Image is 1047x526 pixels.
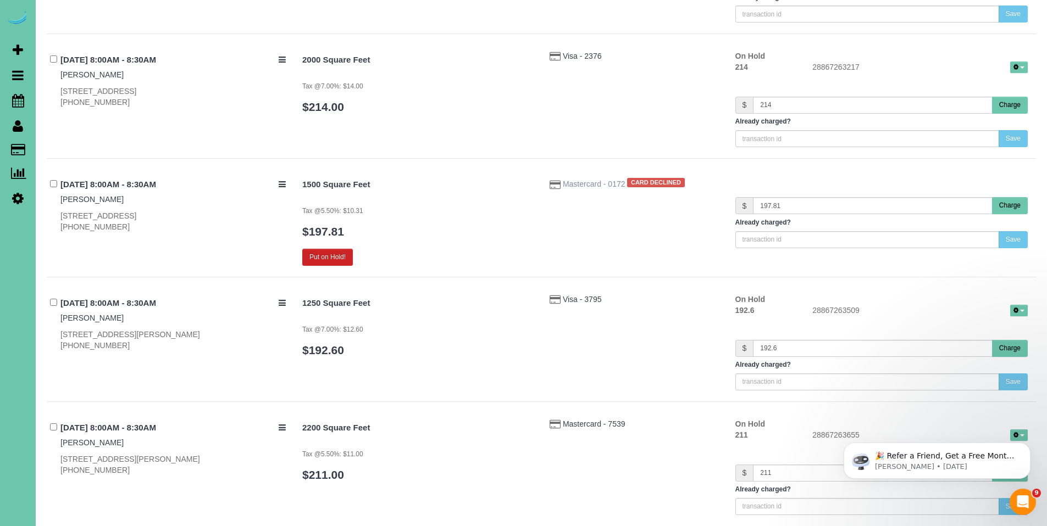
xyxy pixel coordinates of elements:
button: Charge [992,340,1028,357]
h4: [DATE] 8:00AM - 8:30AM [60,55,286,65]
h5: Already charged? [735,486,1028,493]
span: $ [735,97,754,114]
div: [STREET_ADDRESS] [PHONE_NUMBER] [60,86,286,108]
a: Mastercard - 7539 [563,419,625,428]
span: $ [735,340,754,357]
h4: 2000 Square Feet [302,55,533,65]
span: $ [735,465,754,482]
a: Visa - 2376 [563,52,602,60]
a: [PERSON_NAME] [60,195,124,204]
div: 28867263217 [804,61,1036,75]
a: $197.81 [302,225,344,238]
strong: 214 [735,63,748,71]
input: transaction id [735,130,999,147]
div: CARD DECLINED [627,178,684,187]
h4: [DATE] 8:00AM - 8:30AM [60,299,286,308]
iframe: Intercom notifications message [827,419,1047,496]
div: 28867263509 [804,305,1036,318]
span: 9 [1032,489,1041,497]
h4: [DATE] 8:00AM - 8:30AM [60,423,286,433]
small: Tax @5.50%: $11.00 [302,450,363,458]
h4: [DATE] 8:00AM - 8:30AM [60,180,286,189]
button: Put on Hold! [302,249,353,266]
button: Charge [992,197,1028,214]
a: $192.60 [302,344,344,356]
h4: 1250 Square Feet [302,299,533,308]
h4: 2200 Square Feet [302,423,533,433]
a: [PERSON_NAME] [60,314,124,322]
input: transaction id [735,231,999,248]
img: Automaid Logo [7,11,29,26]
p: Message from Ellie, sent 3d ago [48,42,190,52]
div: [STREET_ADDRESS][PERSON_NAME] [PHONE_NUMBER] [60,454,286,475]
div: [STREET_ADDRESS] [PHONE_NUMBER] [60,210,286,232]
strong: On Hold [735,52,765,60]
span: 🎉 Refer a Friend, Get a Free Month! 🎉 Love Automaid? Share the love! When you refer a friend who ... [48,32,188,150]
h5: Already charged? [735,361,1028,368]
strong: On Hold [735,295,765,304]
h5: Already charged? [735,118,1028,125]
strong: 192.6 [735,306,755,315]
small: Tax @7.00%: $14.00 [302,82,363,90]
input: transaction id [735,373,999,390]
a: [PERSON_NAME] [60,70,124,79]
iframe: Intercom live chat [1010,489,1036,515]
span: $ [735,197,754,214]
button: Charge [992,97,1028,114]
input: transaction id [735,498,999,515]
strong: On Hold [735,419,765,428]
a: $214.00 [302,100,344,113]
a: [PERSON_NAME] [60,438,124,447]
h4: 1500 Square Feet [302,180,533,189]
input: transaction id [735,5,999,23]
div: [STREET_ADDRESS][PERSON_NAME] [PHONE_NUMBER] [60,329,286,351]
h5: Already charged? [735,219,1028,226]
a: Mastercard - 0172 [563,180,628,189]
strong: 211 [735,430,748,439]
div: 28867263655 [804,429,1036,443]
small: Tax @5.50%: $10.31 [302,207,363,215]
small: Tax @7.00%: $12.60 [302,326,363,333]
a: Visa - 3795 [563,295,602,304]
a: $211.00 [302,468,344,481]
